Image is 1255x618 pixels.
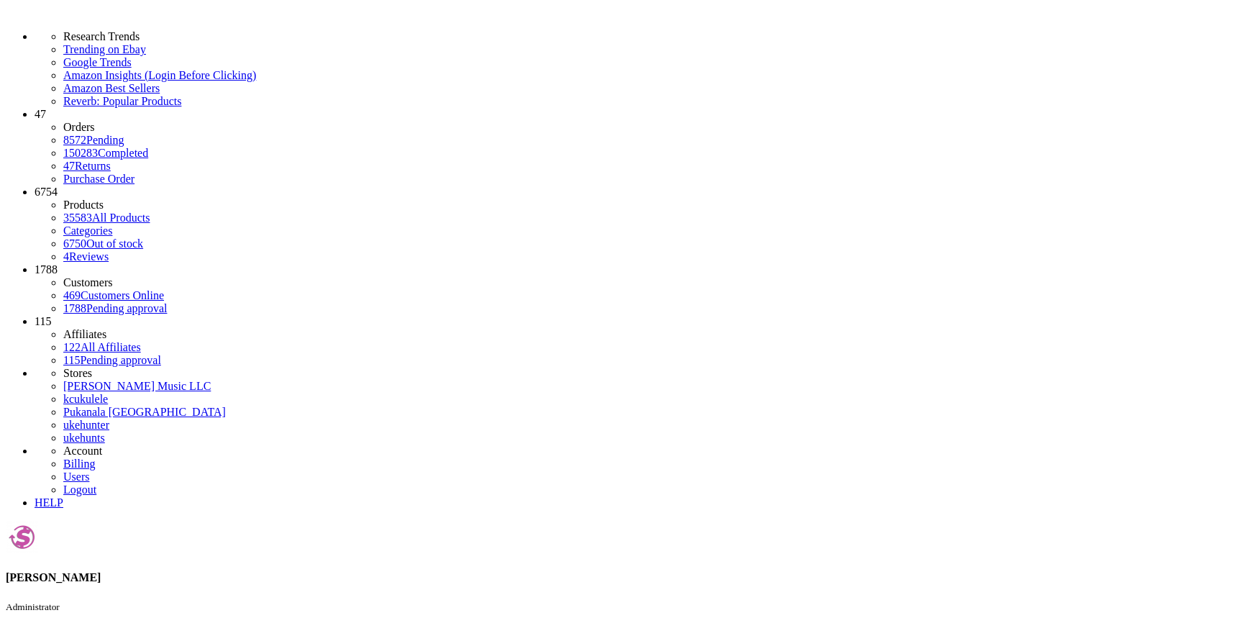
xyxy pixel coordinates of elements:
[63,56,1249,69] a: Google Trends
[63,354,161,366] a: 115Pending approval
[63,250,109,263] a: 4Reviews
[63,82,1249,95] a: Amazon Best Sellers
[63,380,211,392] a: [PERSON_NAME] Music LLC
[63,43,1249,56] a: Trending on Ebay
[63,393,108,405] a: kcukulele
[63,445,1249,458] li: Account
[63,341,141,353] a: 122All Affiliates
[63,212,92,224] span: 35583
[63,95,1249,108] a: Reverb: Popular Products
[63,237,143,250] a: 6750Out of stock
[63,302,86,314] span: 1788
[63,147,148,159] a: 150283Completed
[35,315,51,327] span: 115
[63,406,226,418] a: Pukanala [GEOGRAPHIC_DATA]
[35,186,58,198] span: 6754
[63,134,1249,147] a: 8572Pending
[63,276,1249,289] li: Customers
[63,367,1249,380] li: Stores
[6,571,1249,584] h4: [PERSON_NAME]
[35,263,58,276] span: 1788
[63,173,134,185] a: Purchase Order
[63,483,96,496] a: Logout
[63,134,86,146] span: 8572
[63,289,164,301] a: 469Customers Online
[63,160,111,172] a: 47Returns
[6,521,38,553] img: Amber Helgren
[35,108,46,120] span: 47
[63,302,167,314] a: 1788Pending approval
[63,419,109,431] a: ukehunter
[63,458,95,470] a: Billing
[63,212,150,224] a: 35583All Products
[63,328,1249,341] li: Affiliates
[63,341,81,353] span: 122
[63,199,1249,212] li: Products
[63,160,75,172] span: 47
[63,354,80,366] span: 115
[63,432,105,444] a: ukehunts
[63,224,112,237] a: Categories
[63,471,89,483] a: Users
[63,237,86,250] span: 6750
[6,601,60,612] small: Administrator
[63,121,1249,134] li: Orders
[35,496,63,509] a: HELP
[63,69,1249,82] a: Amazon Insights (Login Before Clicking)
[63,30,1249,43] li: Research Trends
[63,147,98,159] span: 150283
[63,289,81,301] span: 469
[63,250,69,263] span: 4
